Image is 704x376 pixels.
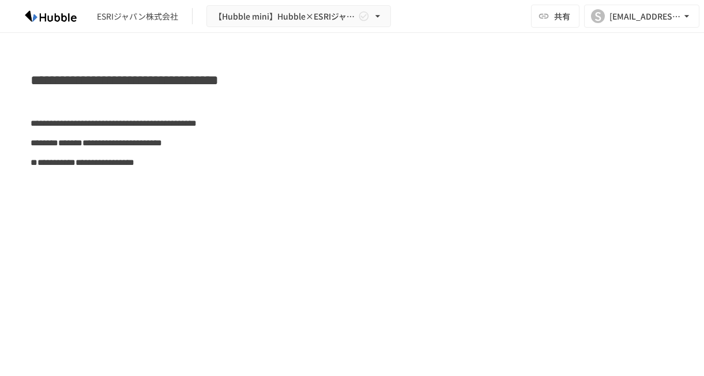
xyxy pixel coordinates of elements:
span: 共有 [554,10,570,22]
button: S[EMAIL_ADDRESS][DOMAIN_NAME] [584,5,699,28]
button: 共有 [531,5,579,28]
button: 【Hubble mini】Hubble×ESRIジャパン株式会社 オンボーディングプロジェクト [206,5,391,28]
div: ESRIジャパン株式会社 [97,10,178,22]
div: [EMAIL_ADDRESS][DOMAIN_NAME] [609,9,681,24]
img: HzDRNkGCf7KYO4GfwKnzITak6oVsp5RHeZBEM1dQFiQ [14,7,88,25]
span: 【Hubble mini】Hubble×ESRIジャパン株式会社 オンボーディングプロジェクト [214,9,356,24]
div: S [591,9,605,23]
